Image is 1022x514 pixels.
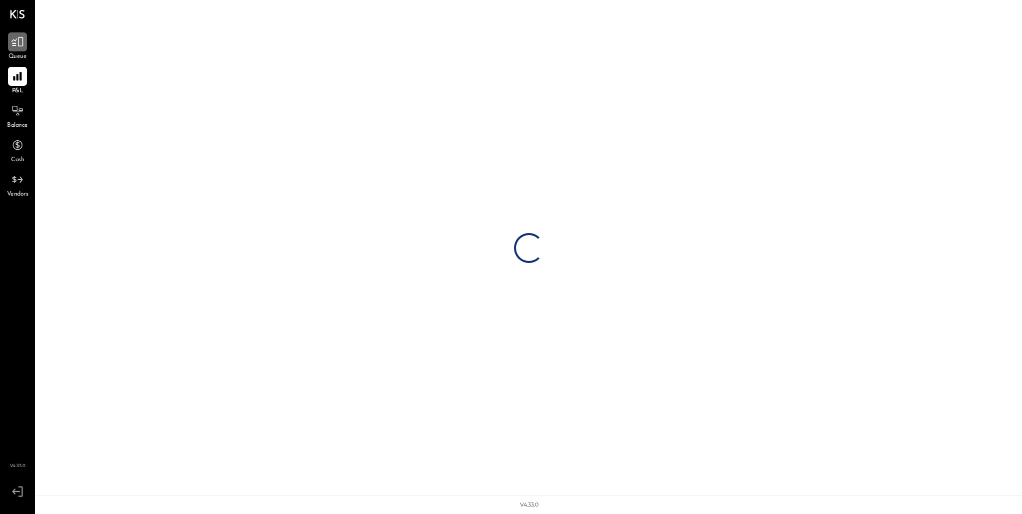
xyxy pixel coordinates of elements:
[0,67,34,96] a: P&L
[520,501,538,509] div: v 4.33.0
[0,170,34,199] a: Vendors
[7,121,28,130] span: Balance
[0,136,34,165] a: Cash
[7,190,28,199] span: Vendors
[0,32,34,61] a: Queue
[12,87,23,96] span: P&L
[11,156,24,165] span: Cash
[0,101,34,130] a: Balance
[8,52,27,61] span: Queue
